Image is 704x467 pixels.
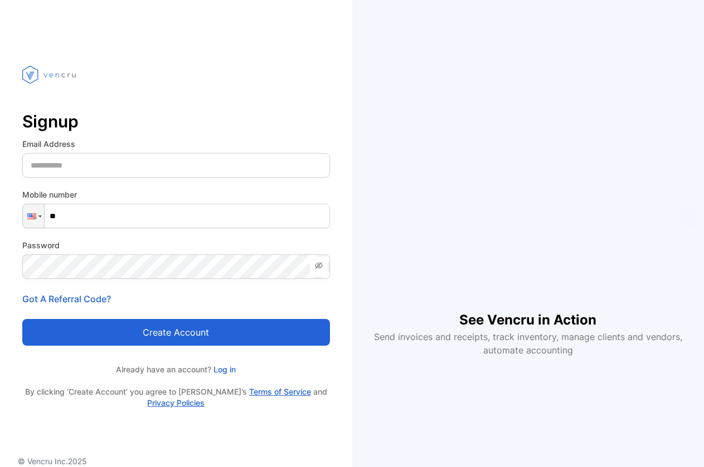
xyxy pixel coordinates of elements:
[23,204,44,228] div: United States: + 1
[211,365,236,374] a: Log in
[22,189,330,200] label: Mobile number
[22,108,330,135] p: Signup
[22,45,78,105] img: vencru logo
[22,386,330,409] p: By clicking ‘Create Account’ you agree to [PERSON_NAME]’s and
[22,239,330,251] label: Password
[459,292,596,330] h1: See Vencru in Action
[22,319,330,346] button: Create account
[387,111,669,292] iframe: YouTube video player
[249,387,311,396] a: Terms of Service
[367,330,688,357] p: Send invoices and receipts, track inventory, manage clients and vendors, automate accounting
[22,138,330,150] label: Email Address
[22,292,330,306] p: Got A Referral Code?
[22,363,330,375] p: Already have an account?
[147,398,205,407] a: Privacy Policies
